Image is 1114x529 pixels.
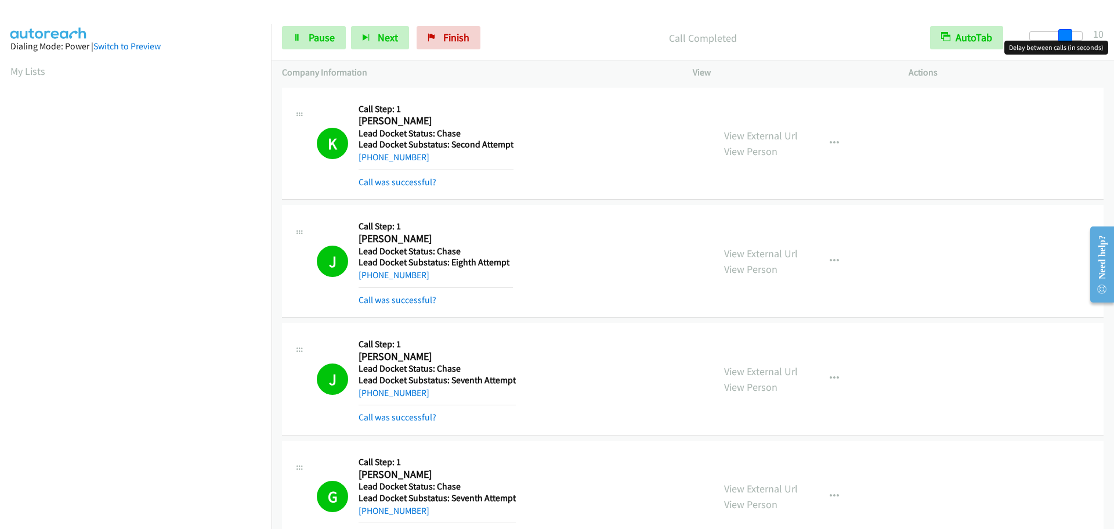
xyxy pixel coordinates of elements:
a: View External Url [724,365,798,378]
h5: Lead Docket Status: Chase [359,481,516,492]
a: View External Url [724,482,798,495]
h5: Call Step: 1 [359,456,516,468]
a: Switch to Preview [93,41,161,52]
h2: [PERSON_NAME] [359,114,513,128]
h5: Lead Docket Substatus: Seventh Attempt [359,375,516,386]
h5: Lead Docket Substatus: Eighth Attempt [359,257,513,268]
a: Finish [417,26,480,49]
h5: Lead Docket Substatus: Second Attempt [359,139,513,150]
span: Finish [443,31,469,44]
p: Actions [909,66,1104,80]
h2: [PERSON_NAME] [359,350,513,364]
h1: J [317,364,348,395]
h5: Call Step: 1 [359,103,513,115]
a: Call was successful? [359,177,436,188]
h5: Lead Docket Substatus: Seventh Attempt [359,492,516,504]
h1: G [317,481,348,512]
h5: Call Step: 1 [359,339,516,350]
h5: Call Step: 1 [359,221,513,232]
h1: K [317,128,348,159]
h5: Lead Docket Status: Chase [359,128,513,139]
p: View [693,66,888,80]
a: [PHONE_NUMBER] [359,269,429,280]
h5: Lead Docket Status: Chase [359,363,516,375]
a: View Person [724,262,777,276]
div: 10 [1093,26,1104,42]
a: Pause [282,26,346,49]
a: View Person [724,498,777,511]
a: [PHONE_NUMBER] [359,387,429,398]
h5: Lead Docket Status: Chase [359,246,513,257]
div: Dialing Mode: Power | [10,39,261,53]
button: AutoTab [930,26,1003,49]
a: View External Url [724,129,798,142]
h2: [PERSON_NAME] [359,468,513,481]
h2: [PERSON_NAME] [359,232,513,246]
iframe: Resource Center [1080,218,1114,311]
a: My Lists [10,64,45,78]
h1: J [317,246,348,277]
a: View Person [724,145,777,158]
p: Call Completed [496,30,909,46]
a: Call was successful? [359,294,436,305]
span: Next [378,31,398,44]
a: [PHONE_NUMBER] [359,152,429,163]
span: Pause [309,31,335,44]
a: View Person [724,380,777,394]
a: Call was successful? [359,412,436,423]
button: Next [351,26,409,49]
div: Delay between calls (in seconds) [1004,41,1108,55]
p: Company Information [282,66,672,80]
a: View External Url [724,247,798,260]
a: [PHONE_NUMBER] [359,505,429,516]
